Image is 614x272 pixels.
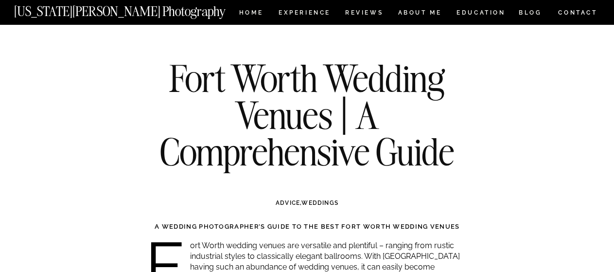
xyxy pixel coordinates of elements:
a: HOME [237,10,265,18]
a: Experience [279,10,330,18]
strong: A WEDDING PHOTOGRAPHER’S GUIDE TO THE BEST FORT WORTH WEDDING VENUES [155,223,459,230]
a: REVIEWS [345,10,382,18]
a: EDUCATION [456,10,507,18]
a: BLOG [519,10,542,18]
h1: Fort Worth Wedding Venues | A Comprehensive Guide [131,60,484,170]
a: WEDDINGS [301,199,338,206]
a: CONTACT [558,7,598,18]
a: ADVICE [276,199,300,206]
h3: , [166,199,449,207]
a: ABOUT ME [398,10,442,18]
a: [US_STATE][PERSON_NAME] Photography [14,5,258,13]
